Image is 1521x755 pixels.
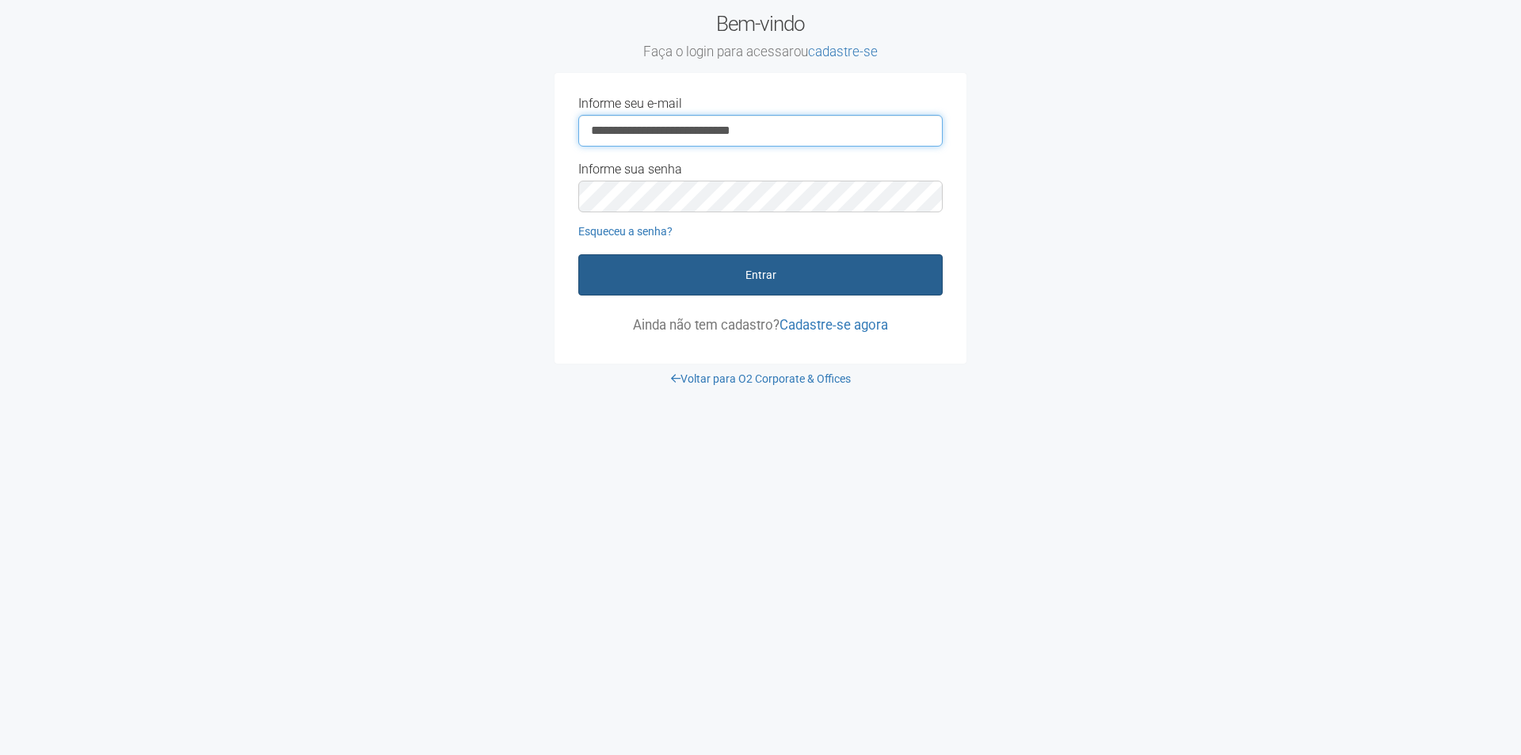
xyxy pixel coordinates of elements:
small: Faça o login para acessar [555,44,966,61]
button: Entrar [578,254,943,296]
a: cadastre-se [808,44,878,59]
h2: Bem-vindo [555,12,966,61]
a: Voltar para O2 Corporate & Offices [671,372,851,385]
a: Esqueceu a senha? [578,225,673,238]
label: Informe sua senha [578,162,682,177]
span: ou [794,44,878,59]
label: Informe seu e-mail [578,97,682,111]
a: Cadastre-se agora [780,317,888,333]
p: Ainda não tem cadastro? [578,318,943,332]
